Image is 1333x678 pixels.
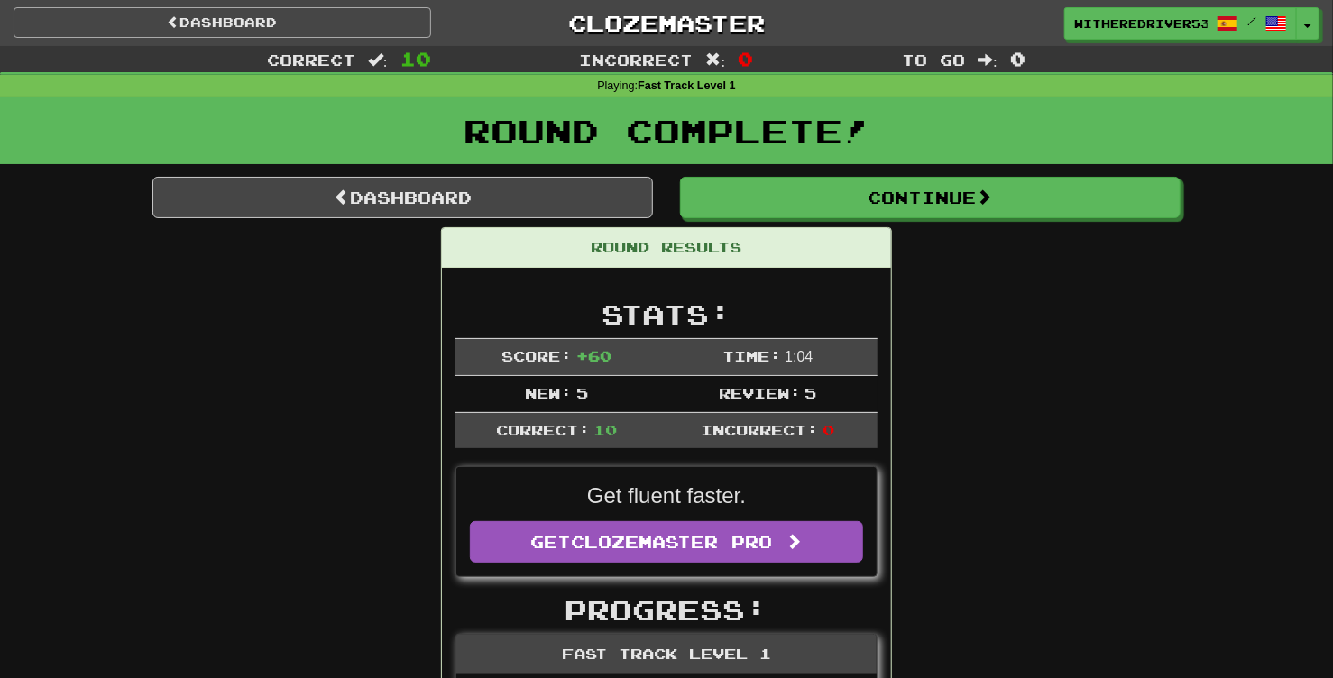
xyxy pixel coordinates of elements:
[576,347,611,364] span: + 60
[455,299,878,329] h2: Stats:
[6,113,1327,149] h1: Round Complete!
[804,384,816,401] span: 5
[1247,14,1256,27] span: /
[593,421,617,438] span: 10
[152,177,653,218] a: Dashboard
[1064,7,1297,40] a: WitheredRiver5304 /
[14,7,431,38] a: Dashboard
[368,52,388,68] span: :
[580,50,694,69] span: Incorrect
[267,50,355,69] span: Correct
[442,228,891,268] div: Round Results
[470,481,863,511] p: Get fluent faster.
[496,421,590,438] span: Correct:
[1074,15,1208,32] span: WitheredRiver5304
[458,7,876,39] a: Clozemaster
[823,421,834,438] span: 0
[706,52,726,68] span: :
[785,349,813,364] span: 1 : 0 4
[501,347,572,364] span: Score:
[902,50,965,69] span: To go
[400,48,431,69] span: 10
[738,48,753,69] span: 0
[1010,48,1025,69] span: 0
[456,635,877,674] div: Fast Track Level 1
[722,347,781,364] span: Time:
[719,384,801,401] span: Review:
[576,384,588,401] span: 5
[455,595,878,625] h2: Progress:
[470,521,863,563] a: GetClozemaster Pro
[701,421,818,438] span: Incorrect:
[525,384,572,401] span: New:
[572,532,773,552] span: Clozemaster Pro
[638,79,736,92] strong: Fast Track Level 1
[978,52,997,68] span: :
[680,177,1181,218] button: Continue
